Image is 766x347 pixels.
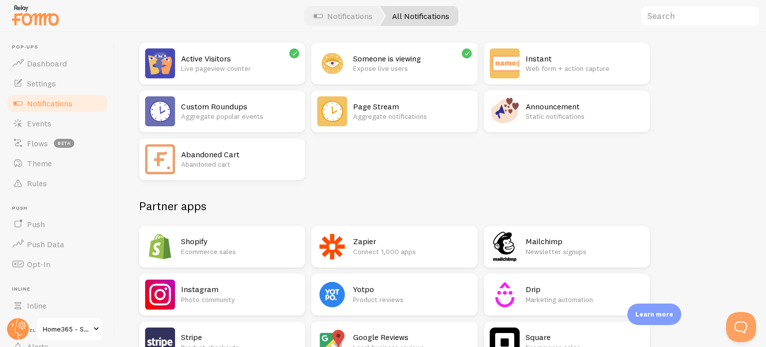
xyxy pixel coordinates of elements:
h2: Page Stream [353,101,471,112]
a: Notifications [6,93,109,113]
span: Inline [12,286,109,293]
span: beta [54,139,74,148]
p: Aggregate popular events [181,111,299,121]
span: Home365 - STG [43,323,90,335]
h2: Instant [526,53,644,64]
p: Connect 1,000 apps [353,247,471,257]
h2: Mailchimp [526,236,644,247]
h2: Drip [526,284,644,295]
span: Settings [27,78,56,88]
img: Active Visitors [145,48,175,78]
a: Dashboard [6,53,109,73]
img: Abandoned Cart [145,144,175,174]
img: Someone is viewing [317,48,347,78]
span: Push Data [27,239,64,249]
h2: Active Visitors [181,53,299,64]
p: Photo community [181,295,299,305]
span: Pop-ups [12,44,109,50]
span: Inline [27,301,46,311]
p: Marketing automation [526,295,644,305]
h2: Shopify [181,236,299,247]
img: Custom Roundups [145,96,175,126]
span: Dashboard [27,58,67,68]
a: Opt-In [6,254,109,274]
h2: Stripe [181,332,299,343]
img: Yotpo [317,280,347,310]
a: Events [6,113,109,133]
span: Opt-In [27,259,50,269]
span: Push [12,205,109,212]
img: Announcement [490,96,520,126]
h2: Square [526,332,644,343]
a: Flows beta [6,133,109,153]
h2: Custom Roundups [181,101,299,112]
img: Page Stream [317,96,347,126]
a: Home365 - STG [36,317,103,341]
h2: Partner apps [139,198,650,214]
a: Inline [6,296,109,316]
h2: Abandoned Cart [181,149,299,160]
img: fomo-relay-logo-orange.svg [10,2,60,28]
h2: Announcement [526,101,644,112]
span: Events [27,118,51,128]
h2: Google Reviews [353,332,471,343]
h2: Instagram [181,284,299,295]
div: Learn more [627,304,681,325]
span: Flows [27,138,48,148]
img: Instant [490,48,520,78]
h2: Someone is viewing [353,53,471,64]
img: Instagram [145,280,175,310]
h2: Zapier [353,236,471,247]
span: Rules [27,178,47,188]
img: Drip [490,280,520,310]
p: Web form + action capture [526,63,644,73]
a: Push [6,214,109,234]
a: Settings [6,73,109,93]
p: Aggregate notifications [353,111,471,121]
p: Expose live users [353,63,471,73]
p: Static notifications [526,111,644,121]
a: Theme [6,153,109,173]
iframe: Help Scout Beacon - Open [726,312,756,342]
a: Push Data [6,234,109,254]
img: Mailchimp [490,232,520,262]
h2: Yotpo [353,284,471,295]
p: Ecommerce sales [181,247,299,257]
img: Zapier [317,232,347,262]
p: Live pageview counter [181,63,299,73]
p: Newsletter signups [526,247,644,257]
p: Abandoned cart [181,159,299,169]
span: Theme [27,158,52,168]
a: Rules [6,173,109,193]
span: Notifications [27,98,72,108]
p: Learn more [635,310,673,319]
span: Push [27,219,45,229]
p: Product reviews [353,295,471,305]
img: Shopify [145,232,175,262]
